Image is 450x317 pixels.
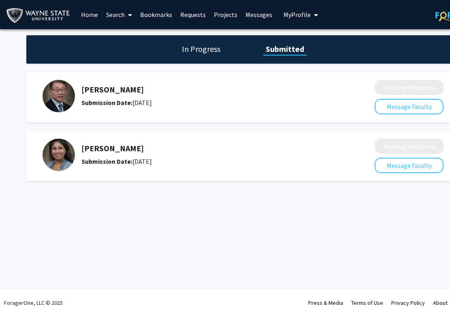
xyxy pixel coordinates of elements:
a: Message Faculty [375,103,444,111]
span: My Profile [284,11,311,19]
button: Message Faculty [375,158,444,173]
img: Profile Picture [43,80,75,112]
a: Requests [176,0,210,29]
div: ForagerOne, LLC © 2025 [4,289,63,317]
b: Submission Date: [81,99,132,107]
a: About [433,299,448,306]
a: Search [102,0,136,29]
button: Pending Response [375,139,444,154]
a: Message Faculty [375,161,444,169]
a: Privacy Policy [391,299,425,306]
img: Wayne State University Logo [6,6,74,25]
img: Profile Picture [43,139,75,171]
h5: [PERSON_NAME] [81,85,332,94]
div: [DATE] [81,156,332,166]
h5: [PERSON_NAME] [81,144,332,153]
iframe: Chat [6,281,34,311]
a: Projects [210,0,241,29]
a: Messages [241,0,276,29]
button: Pending Response [375,80,444,95]
a: Bookmarks [136,0,176,29]
h1: In Progress [179,43,223,55]
h1: Submitted [263,43,307,55]
a: Home [77,0,102,29]
a: Terms of Use [351,299,383,306]
a: Press & Media [308,299,343,306]
button: Message Faculty [375,99,444,114]
b: Submission Date: [81,157,132,165]
div: [DATE] [81,98,332,107]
